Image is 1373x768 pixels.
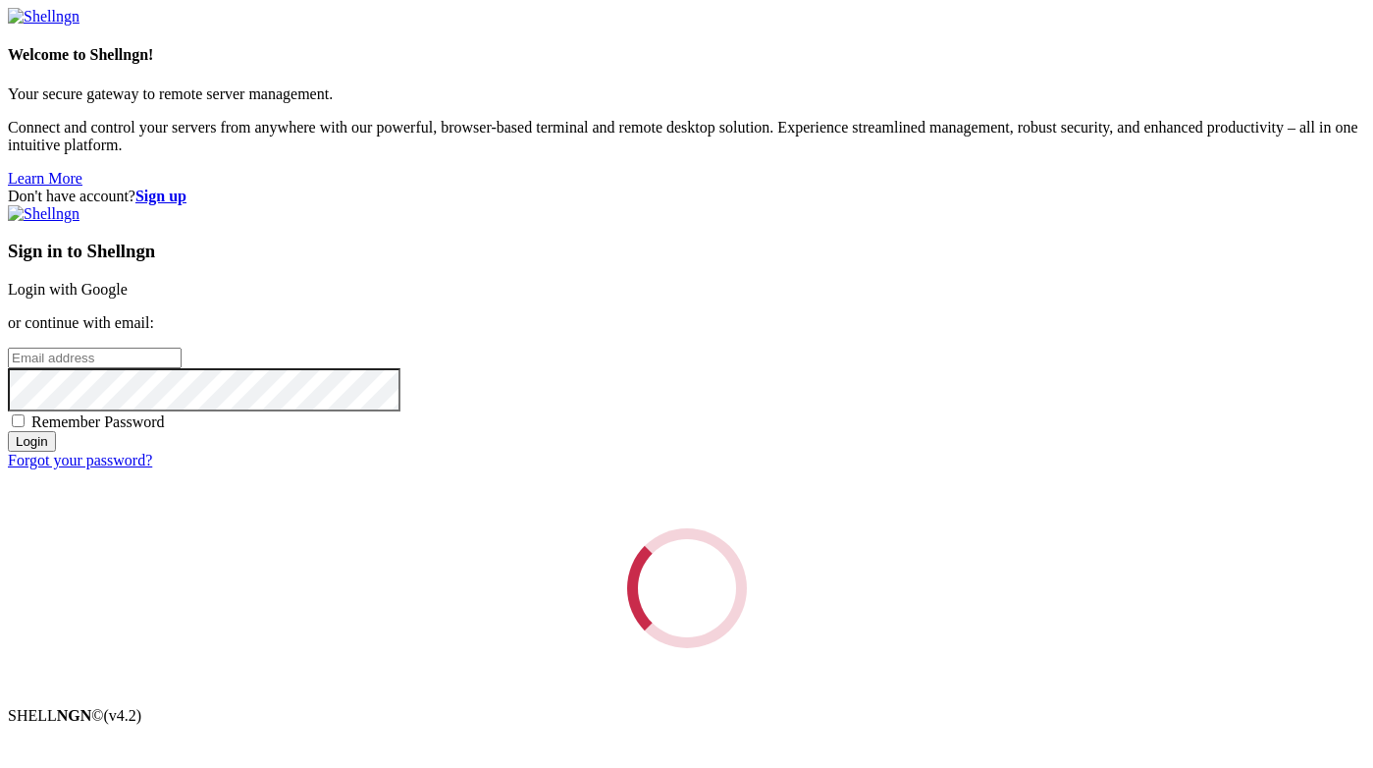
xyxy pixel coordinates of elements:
a: Login with Google [8,281,128,298]
p: Your secure gateway to remote server management. [8,85,1365,103]
p: or continue with email: [8,314,1365,332]
p: Connect and control your servers from anywhere with our powerful, browser-based terminal and remo... [8,119,1365,154]
input: Email address [8,348,182,368]
span: 4.2.0 [104,707,142,724]
div: Loading... [602,504,770,673]
input: Login [8,431,56,452]
h3: Sign in to Shellngn [8,241,1365,262]
a: Learn More [8,170,82,187]
a: Forgot your password? [8,452,152,468]
img: Shellngn [8,8,79,26]
span: Remember Password [31,413,165,430]
b: NGN [57,707,92,724]
h4: Welcome to Shellngn! [8,46,1365,64]
span: SHELL © [8,707,141,724]
input: Remember Password [12,414,25,427]
img: Shellngn [8,205,79,223]
div: Don't have account? [8,188,1365,205]
a: Sign up [135,188,186,204]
